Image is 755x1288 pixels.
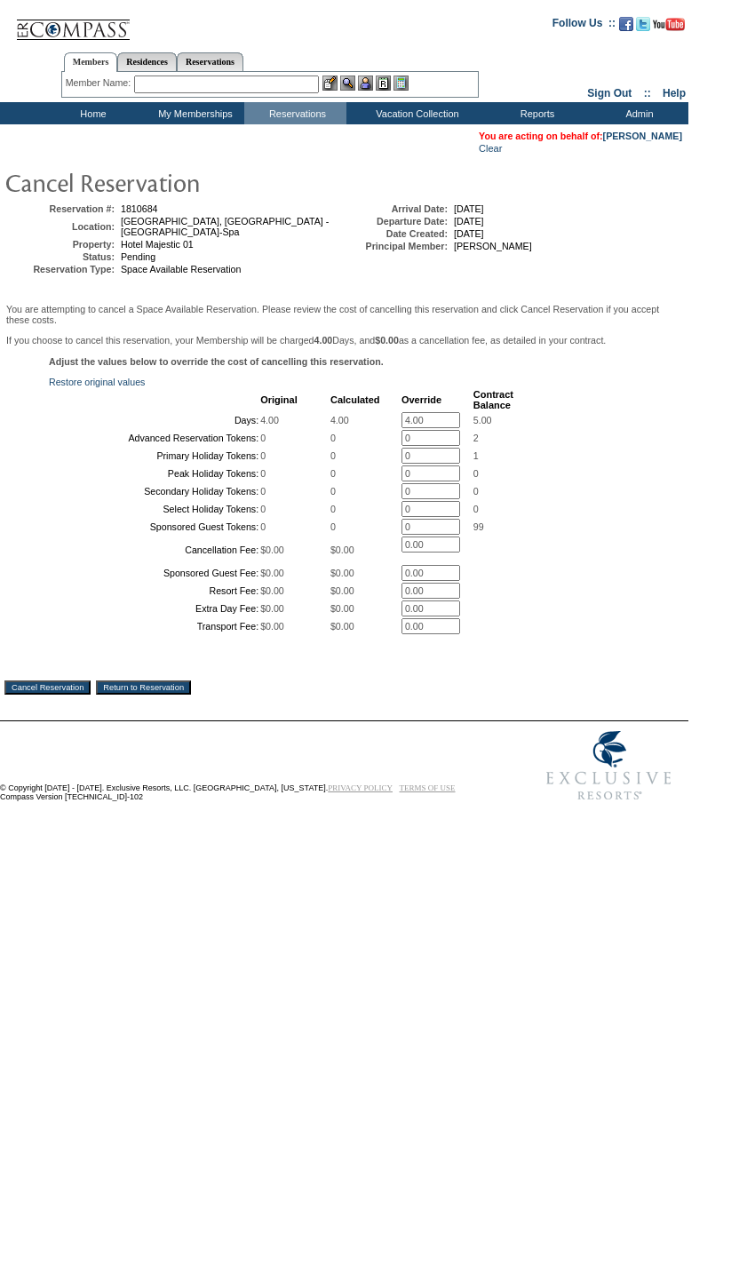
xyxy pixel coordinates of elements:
a: Subscribe to our YouTube Channel [653,22,685,33]
b: $0.00 [375,335,399,346]
a: Follow us on Twitter [636,22,650,33]
span: 0 [260,521,266,532]
b: Calculated [330,394,380,405]
img: Impersonate [358,76,373,91]
td: Secondary Holiday Tokens: [51,483,258,499]
span: [DATE] [454,228,484,239]
span: $0.00 [330,545,354,555]
span: 0 [260,504,266,514]
a: Sign Out [587,87,632,99]
a: Reservations [177,52,243,71]
td: Select Holiday Tokens: [51,501,258,517]
b: Original [260,394,298,405]
img: Exclusive Resorts [529,721,688,810]
td: Admin [586,102,688,124]
span: [GEOGRAPHIC_DATA], [GEOGRAPHIC_DATA] - [GEOGRAPHIC_DATA]-Spa [121,216,329,237]
span: 4.00 [260,415,279,425]
td: Principal Member: [341,241,448,251]
span: 1 [473,450,479,461]
span: 0 [260,433,266,443]
p: You are attempting to cancel a Space Available Reservation. Please review the cost of cancelling ... [6,304,682,325]
b: Override [401,394,441,405]
b: Contract Balance [473,389,513,410]
span: 2 [473,433,479,443]
span: 4.00 [330,415,349,425]
span: [DATE] [454,216,484,227]
img: b_calculator.gif [393,76,409,91]
td: Advanced Reservation Tokens: [51,430,258,446]
img: View [340,76,355,91]
img: b_edit.gif [322,76,338,91]
span: Space Available Reservation [121,264,241,274]
span: 0 [260,450,266,461]
span: 1810684 [121,203,158,214]
td: Transport Fee: [51,618,258,634]
span: 0 [473,504,479,514]
span: $0.00 [260,585,284,596]
img: Reservations [376,76,391,91]
span: [PERSON_NAME] [454,241,532,251]
span: Hotel Majestic 01 [121,239,194,250]
td: Sponsored Guest Tokens: [51,519,258,535]
td: Follow Us :: [552,15,616,36]
span: $0.00 [330,603,354,614]
input: Return to Reservation [96,680,191,695]
td: Resort Fee: [51,583,258,599]
a: TERMS OF USE [400,783,456,792]
a: Help [663,87,686,99]
td: Sponsored Guest Fee: [51,565,258,581]
td: Date Created: [341,228,448,239]
img: Follow us on Twitter [636,17,650,31]
span: $0.00 [260,621,284,632]
span: $0.00 [330,585,354,596]
div: Member Name: [66,76,134,91]
td: Home [40,102,142,124]
span: 0 [330,433,336,443]
b: 4.00 [314,335,333,346]
span: 0 [330,468,336,479]
img: Subscribe to our YouTube Channel [653,18,685,31]
span: 99 [473,521,484,532]
span: 5.00 [473,415,492,425]
img: pgTtlCancelRes.gif [4,164,360,200]
span: $0.00 [260,568,284,578]
span: 0 [330,521,336,532]
td: Departure Date: [341,216,448,227]
span: 0 [330,450,336,461]
a: Become our fan on Facebook [619,22,633,33]
img: Become our fan on Facebook [619,17,633,31]
td: Reservation #: [8,203,115,214]
span: 0 [330,504,336,514]
span: $0.00 [330,568,354,578]
span: :: [644,87,651,99]
td: Extra Day Fee: [51,600,258,616]
span: $0.00 [330,621,354,632]
td: Arrival Date: [341,203,448,214]
td: Cancellation Fee: [51,537,258,563]
span: Pending [121,251,155,262]
p: If you choose to cancel this reservation, your Membership will be charged Days, and as a cancella... [6,335,682,346]
td: Days: [51,412,258,428]
span: 0 [473,468,479,479]
input: Cancel Reservation [4,680,91,695]
a: Members [64,52,118,72]
td: Vacation Collection [346,102,484,124]
span: 0 [473,486,479,497]
td: Property: [8,239,115,250]
span: You are acting on behalf of: [479,131,682,141]
a: PRIVACY POLICY [328,783,393,792]
a: [PERSON_NAME] [603,131,682,141]
span: 0 [260,468,266,479]
span: $0.00 [260,603,284,614]
span: 0 [260,486,266,497]
span: $0.00 [260,545,284,555]
td: Peak Holiday Tokens: [51,465,258,481]
b: Adjust the values below to override the cost of cancelling this reservation. [49,356,384,367]
span: 0 [330,486,336,497]
td: Reservation Type: [8,264,115,274]
a: Residences [117,52,177,71]
td: Primary Holiday Tokens: [51,448,258,464]
a: Restore original values [49,377,145,387]
img: Compass Home [15,4,131,41]
td: Reports [484,102,586,124]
